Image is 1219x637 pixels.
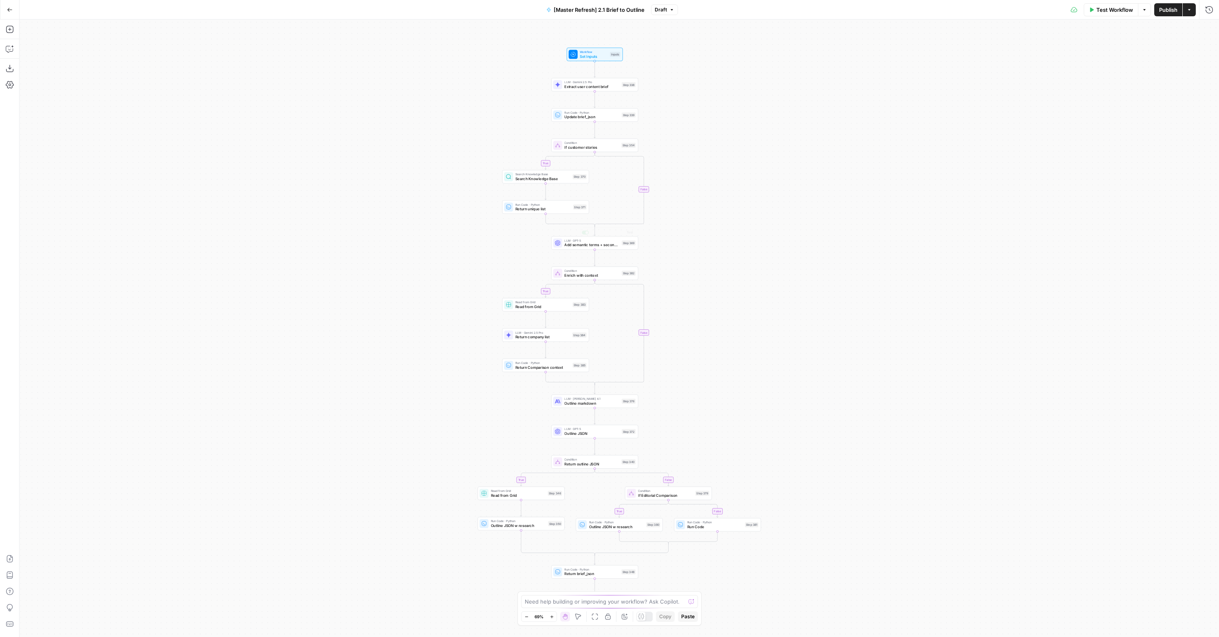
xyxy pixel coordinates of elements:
g: Edge from step_385 to step_382-conditional-end [546,372,595,385]
div: Step 372 [622,429,636,434]
span: LLM · GPT-5 [564,238,619,242]
div: LLM · GPT-5Outline JSONStep 372 [551,425,638,438]
g: Edge from step_350 to step_340-conditional-end [521,530,595,555]
div: Step 376 [622,399,636,403]
div: Step 382 [622,271,636,276]
g: Edge from start to step_338 [594,61,596,77]
div: Run Code · PythonRun CodeStep 381 [674,518,761,531]
span: Condition [564,269,619,273]
div: Run Code · PythonOutline JSON w researchStep 380 [576,518,662,531]
g: Edge from step_372 to step_340 [594,438,596,454]
span: Condition [564,457,619,462]
span: Run Code [687,524,743,529]
span: Condition [638,489,693,493]
g: Edge from step_383 to step_384 [545,311,546,328]
div: LLM · Gemini 2.5 ProExtract user content briefStep 338 [551,78,638,91]
g: Edge from step_370 to step_371 [545,183,546,200]
span: LLM · Gemini 2.5 Pro [564,80,619,84]
span: Return company list [515,334,570,340]
span: Outline markdown [564,400,619,406]
span: Return outline JSON [564,461,619,467]
span: Extract user content brief [564,84,619,90]
div: Step 354 [621,143,636,148]
span: Draft [655,6,667,13]
div: ConditionIf Editorial ComparisonStep 379 [625,487,712,500]
button: Paste [678,611,698,622]
button: Draft [651,4,678,15]
span: Update brief_json [564,114,619,120]
span: Read from Grid [515,300,570,304]
div: Step 379 [695,491,709,496]
span: Run Code · Python [491,519,546,523]
div: ConditionIf customer storiesStep 354 [551,139,638,152]
div: Step 340 [621,459,636,464]
span: Read from Grid [515,304,570,310]
span: Search Knowledge Base [515,176,570,182]
div: Search Knowledge BaseSearch Knowledge BaseStep 370 [502,170,589,183]
div: Step 380 [646,522,660,527]
g: Edge from step_379 to step_381 [669,500,719,518]
div: Read from GridRead from GridStep 346 [477,487,564,500]
g: Edge from step_340 to step_346 [520,469,595,486]
g: Edge from step_340-conditional-end to step_348 [594,554,596,564]
span: Return brief_json [564,571,619,577]
span: Outline JSON [564,431,619,436]
span: Run Code · Python [564,110,619,115]
span: LLM · Gemini 2.5 Pro [515,330,570,335]
span: Enrich with context [564,272,619,278]
span: 69% [535,613,543,620]
g: Edge from step_382 to step_383 [545,280,595,298]
span: Set Inputs [580,53,607,59]
div: WorkflowSet InputsInputs [551,48,638,61]
g: Edge from step_371 to step_354-conditional-end [546,214,595,227]
span: Run Code · Python [687,520,743,525]
g: Edge from step_354 to step_354-conditional-end [595,152,644,227]
g: Edge from step_369 to step_382 [594,250,596,266]
g: Edge from step_346 to step_350 [520,500,522,516]
div: Step 384 [572,333,587,337]
span: [Master Refresh] 2.1 Brief to Outline [554,6,645,14]
span: Paste [681,613,695,620]
div: Step 381 [745,522,759,527]
span: Test Workflow [1096,6,1133,14]
g: Edge from step_376 to step_372 [594,408,596,424]
button: Test Workflow [1084,3,1138,16]
div: ConditionEnrich with contextStep 382 [551,267,638,280]
g: Edge from step_379-conditional-end to step_340-conditional-end [595,543,669,555]
g: Edge from step_379 to step_380 [618,500,669,518]
g: Edge from step_384 to step_385 [545,342,546,358]
g: Edge from step_381 to step_379-conditional-end [669,531,718,544]
button: Copy [656,611,675,622]
span: Search Knowledge Base [515,172,570,176]
g: Edge from step_340 to step_379 [595,469,669,486]
div: Inputs [610,52,620,57]
span: Copy [659,613,671,620]
span: Run Code · Python [589,520,644,525]
span: Return Comparison context [515,364,570,370]
div: LLM · Gemini 2.5 ProReturn company listStep 384 [502,328,589,342]
div: Run Code · PythonReturn unique listStep 371 [502,200,589,214]
g: Edge from step_339 to step_354 [594,122,596,138]
div: Step 371 [573,205,587,209]
div: Step 385 [572,363,586,368]
span: Return unique list [515,206,571,212]
g: Edge from step_354-conditional-end to step_369 [594,225,596,236]
span: Outline JSON w research [589,524,644,529]
div: LLM · [PERSON_NAME] 4.1Outline markdownStep 376 [551,395,638,408]
div: LLM · GPT-5Add semantic terms + secondary kwStep 369Test [551,236,638,250]
div: Step 346 [548,491,562,496]
span: Run Code · Python [564,567,619,572]
div: Step 370 [572,174,586,179]
span: Run Code · Python [515,202,571,207]
span: Read from Grid [491,492,546,498]
div: Step 383 [572,302,586,307]
span: Add semantic terms + secondary kw [564,242,619,248]
g: Edge from step_338 to step_339 [594,91,596,108]
g: Edge from step_348 to end [594,579,596,595]
span: If customer stories [564,144,619,150]
div: Run Code · PythonReturn brief_jsonStep 348 [551,565,638,579]
g: Edge from step_380 to step_379-conditional-end [619,531,669,544]
div: Step 348 [621,569,636,574]
div: Run Code · PythonOutline JSON w researchStep 350 [477,517,564,530]
div: Step 369 [622,240,636,245]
